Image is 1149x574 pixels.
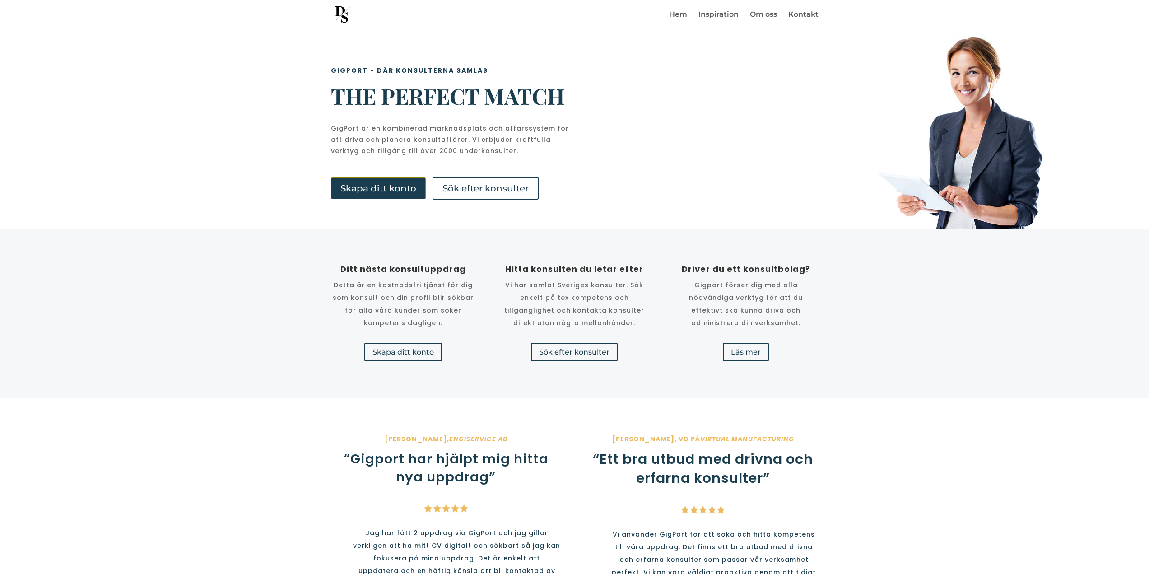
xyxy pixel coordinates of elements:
a: Skapa ditt konto [364,343,442,361]
span: The perfect match [331,81,575,111]
a: Skapa ditt konto [331,177,426,199]
span: Hitta konsulten du letar efter [505,263,643,275]
span: Gigport förser dig med alla nödvändiga verktyg för att du effektivt ska kunna driva och administr... [689,280,803,327]
a: Om oss [750,11,777,29]
span: Ditt nästa konsultuppdrag [340,263,466,275]
span: Vi har samlat Sveriges konsulter. Sök enkelt på tex kompetens och tillgänglighet och kontakta kon... [504,280,644,327]
span: Detta är en kostnadsfri tjänst för dig som konsult och din profil blir sökbar för alla våra kunde... [333,280,474,327]
img: Stars [680,505,726,514]
img: Daniel Snygg AB [332,4,353,25]
img: Stars [423,504,469,513]
span: “Gigport har hjälpt mig hitta nya uppdrag” [344,450,549,486]
span: [PERSON_NAME], [385,434,449,443]
a: Hem [669,11,687,29]
span: [PERSON_NAME], VD på [612,434,700,443]
span: Driver du ett konsultbolag? [682,263,810,275]
cite: Virtual Manufacturing [700,434,794,443]
a: Sök efter konsulter [531,343,618,361]
a: Läs mer [723,343,769,361]
a: Sök efter konsulter [433,177,539,200]
a: Inspiration [698,11,739,29]
h1: Gigport - där konsulterna samlas [331,65,575,81]
span: “Ett bra utbud med drivna och erfarna konsulter” [593,449,813,488]
a: Kontakt [788,11,819,29]
span: GigPort är en kombinerad marknadsplats och affärssystem för att driva och planera konsultaffärer.... [331,124,569,155]
cite: Engiservice AB [449,434,507,443]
